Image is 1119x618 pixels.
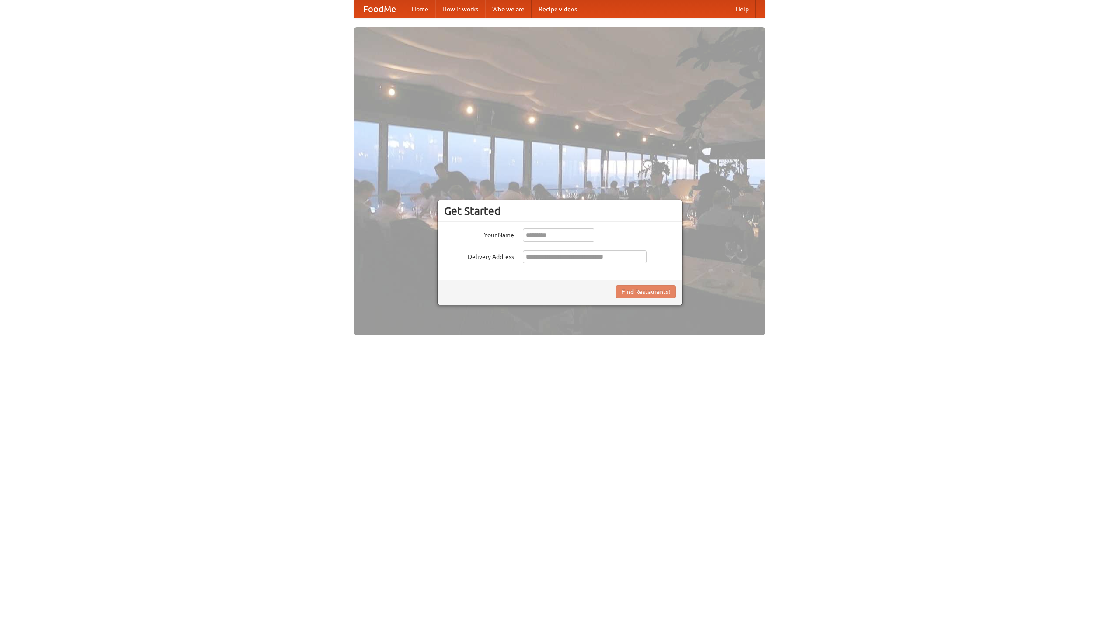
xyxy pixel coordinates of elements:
h3: Get Started [444,204,676,218]
label: Your Name [444,228,514,239]
label: Delivery Address [444,250,514,261]
a: Recipe videos [532,0,584,18]
a: How it works [435,0,485,18]
a: Help [729,0,756,18]
a: FoodMe [354,0,405,18]
a: Who we are [485,0,532,18]
a: Home [405,0,435,18]
button: Find Restaurants! [616,285,676,298]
